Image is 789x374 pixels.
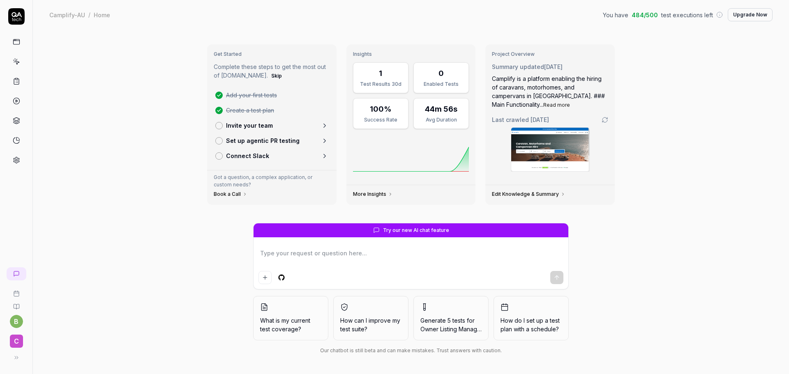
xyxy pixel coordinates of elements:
a: Go to crawling settings [602,117,608,123]
span: How can I improve my test suite? [340,316,401,333]
button: Read more [543,101,570,109]
div: Avg Duration [419,116,464,124]
a: More Insights [353,191,393,197]
img: Screenshot [511,128,589,171]
button: C [3,328,29,349]
p: Invite your team [226,121,273,130]
span: Owner Listing Management [420,326,494,333]
div: 0 [438,68,444,79]
div: Camplify-AU [49,11,85,19]
button: Upgrade Now [728,8,773,21]
span: You have [603,11,628,19]
h3: Project Overview [492,51,608,57]
div: 1 [379,68,382,79]
button: Skip [270,71,284,81]
button: How do I set up a test plan with a schedule? [494,296,569,340]
button: Generate 5 tests forOwner Listing Management [413,296,489,340]
a: New conversation [7,267,26,280]
a: Invite your team [212,118,332,133]
h3: Get Started [214,51,330,57]
span: Last crawled [492,115,549,124]
span: Generate 5 tests for [420,316,482,333]
div: Our chatbot is still beta and can make mistakes. Trust answers with caution. [253,347,569,354]
p: Got a question, a complex application, or custom needs? [214,174,330,188]
div: Enabled Tests [419,80,464,88]
button: How can I improve my test suite? [333,296,408,340]
span: C [10,335,23,348]
span: Camplify is a platform enabling the hiring of caravans, motorhomes, and campervans in [GEOGRAPHIC... [492,75,605,108]
span: Summary updated [492,63,544,70]
span: test executions left [661,11,713,19]
a: Documentation [3,297,29,310]
span: What is my current test coverage? [260,316,321,333]
time: [DATE] [531,116,549,123]
h3: Insights [353,51,469,57]
p: Complete these steps to get the most out of [DOMAIN_NAME]. [214,62,330,81]
time: [DATE] [544,63,563,70]
button: b [10,315,23,328]
div: Home [94,11,110,19]
div: / [88,11,90,19]
div: 44m 56s [425,103,457,115]
button: Add attachment [258,271,272,284]
p: Connect Slack [226,151,269,160]
a: Set up agentic PR testing [212,133,332,148]
div: Success Rate [358,116,403,124]
a: Connect Slack [212,148,332,163]
span: How do I set up a test plan with a schedule? [501,316,562,333]
span: Try our new AI chat feature [383,227,449,234]
span: 484 / 500 [632,11,658,19]
p: Set up agentic PR testing [226,136,300,145]
div: 100% [370,103,392,115]
button: What is my current test coverage? [253,296,328,340]
a: Book a Call [214,191,247,197]
a: Book a call with us [3,284,29,297]
div: Test Results 30d [358,80,403,88]
a: Edit Knowledge & Summary [492,191,565,197]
